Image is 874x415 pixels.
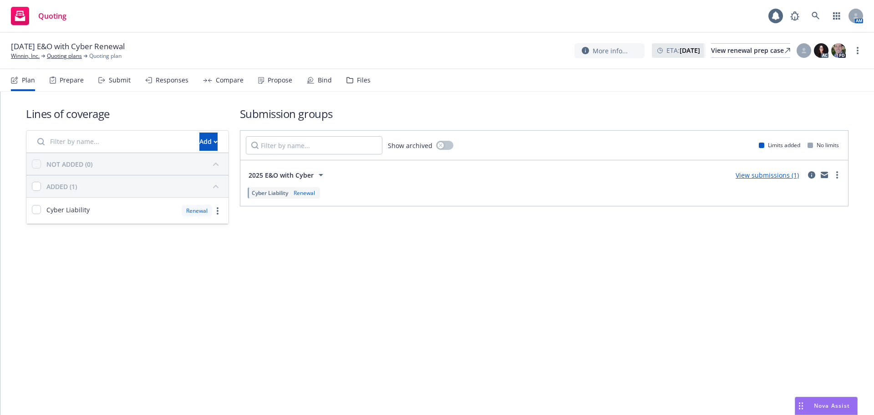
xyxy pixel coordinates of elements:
img: photo [831,43,846,58]
div: No limits [808,141,839,149]
a: Switch app [828,7,846,25]
a: View renewal prep case [711,43,790,58]
div: Bind [318,77,332,84]
div: Add [199,133,218,150]
a: more [852,45,863,56]
img: photo [814,43,828,58]
button: Add [199,133,218,151]
div: Renewal [182,205,212,216]
span: Cyber Liability [252,189,288,197]
div: NOT ADDED (0) [46,159,92,169]
a: circleInformation [806,169,817,180]
button: ADDED (1) [46,179,223,194]
div: Files [357,77,371,84]
input: Filter by name... [32,133,194,151]
span: Cyber Liability [46,205,90,215]
a: Search [807,7,825,25]
span: Quoting [38,12,66,20]
a: mail [819,169,830,180]
span: Quoting plan [89,52,122,60]
a: more [832,169,843,180]
a: Quoting plans [47,52,82,60]
a: Winnin, Inc. [11,52,40,60]
div: Renewal [292,189,317,197]
button: NOT ADDED (0) [46,157,223,171]
span: 2025 E&O with Cyber [249,170,314,180]
span: Nova Assist [814,402,850,410]
div: Prepare [60,77,84,84]
a: Quoting [7,3,70,29]
button: 2025 E&O with Cyber [246,166,329,184]
span: ETA : [666,46,700,55]
button: More info... [574,43,645,58]
div: ADDED (1) [46,182,77,191]
div: Responses [156,77,188,84]
div: Plan [22,77,35,84]
div: Submit [109,77,131,84]
input: Filter by name... [246,136,382,154]
div: Drag to move [795,397,807,415]
div: Compare [216,77,244,84]
button: Nova Assist [795,397,858,415]
div: Limits added [759,141,800,149]
strong: [DATE] [680,46,700,55]
span: More info... [593,46,628,56]
a: Report a Bug [786,7,804,25]
div: Propose [268,77,292,84]
a: more [212,205,223,216]
h1: Lines of coverage [26,106,229,121]
div: View renewal prep case [711,44,790,57]
span: [DATE] E&O with Cyber Renewal [11,41,125,52]
a: View submissions (1) [736,171,799,179]
h1: Submission groups [240,106,849,121]
span: Show archived [388,141,432,150]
